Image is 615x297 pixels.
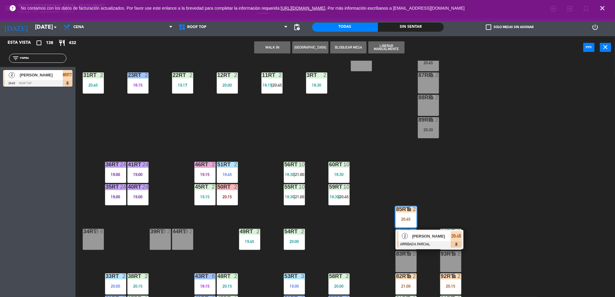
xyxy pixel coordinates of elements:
[451,273,456,279] i: lock
[257,229,260,234] div: 2
[194,195,216,199] div: 19:15
[346,273,350,279] div: 2
[396,284,417,288] div: 21:00
[324,72,327,78] div: 2
[284,239,305,244] div: 20:00
[330,194,339,199] span: 18:30
[143,162,149,167] div: 24
[234,273,238,279] div: 2
[273,83,282,88] span: 20:45
[368,41,405,53] button: Liberar Manualmente
[301,273,305,279] div: 3
[486,24,533,30] label: Solo mesas sin asignar
[435,117,439,123] div: 2
[217,195,238,199] div: 20:15
[344,162,350,167] div: 10
[217,72,218,78] div: 12RT
[407,273,412,279] i: lock
[458,273,461,279] div: 2
[328,172,350,177] div: 18:30
[396,217,417,221] div: 20:45
[592,24,599,31] i: power_settings_new
[187,25,207,29] span: Roof Top
[293,24,301,31] span: pending_actions
[234,184,238,190] div: 2
[279,72,283,78] div: 2
[306,83,327,87] div: 18:30
[284,273,285,279] div: 53RT
[12,55,19,62] i: filter_list
[271,83,273,88] span: |
[217,162,218,167] div: 51RT
[294,172,295,177] span: |
[83,72,84,78] div: 31RT
[429,117,434,122] i: lock
[602,43,609,51] i: close
[105,172,126,177] div: 19:00
[330,41,367,53] button: Bloquear Mesa
[413,206,417,212] div: 2
[35,39,43,46] i: crop_square
[340,194,349,199] span: 20:45
[83,83,104,87] div: 20:45
[325,6,465,11] a: . Por más información escríbanos a [EMAIL_ADDRESS][DOMAIN_NAME]
[295,172,304,177] span: 21:00
[127,172,149,177] div: 19:00
[9,72,15,78] span: 2
[407,206,412,212] i: lock
[52,24,59,31] i: arrow_drop_down
[120,184,126,190] div: 24
[145,72,149,78] div: 2
[217,83,238,87] div: 20:00
[338,194,340,199] span: |
[83,229,84,234] div: 34rt
[284,229,285,234] div: 54RT
[120,162,126,167] div: 24
[100,229,104,234] div: 8
[402,233,408,239] span: 2
[413,229,417,234] div: 2
[94,229,99,234] i: block
[150,229,151,234] div: 39rt
[429,72,434,78] i: lock
[435,72,439,78] div: 2
[599,5,606,12] i: close
[486,24,491,30] span: check_box_outline_blank
[212,162,216,167] div: 2
[284,284,305,288] div: 19:00
[19,55,66,62] input: Filtrar por nombre...
[312,23,378,32] div: Todas
[100,72,104,78] div: 2
[217,172,238,177] div: 18:45
[292,41,328,53] button: [GEOGRAPHIC_DATA]
[161,229,166,234] i: block
[190,229,193,234] div: 2
[143,184,149,190] div: 24
[105,195,126,199] div: 19:00
[73,25,84,29] span: Cena
[127,83,149,87] div: 18:15
[344,184,350,190] div: 10
[407,229,412,234] i: lock
[412,233,451,239] span: [PERSON_NAME]
[3,39,43,46] div: Esta vista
